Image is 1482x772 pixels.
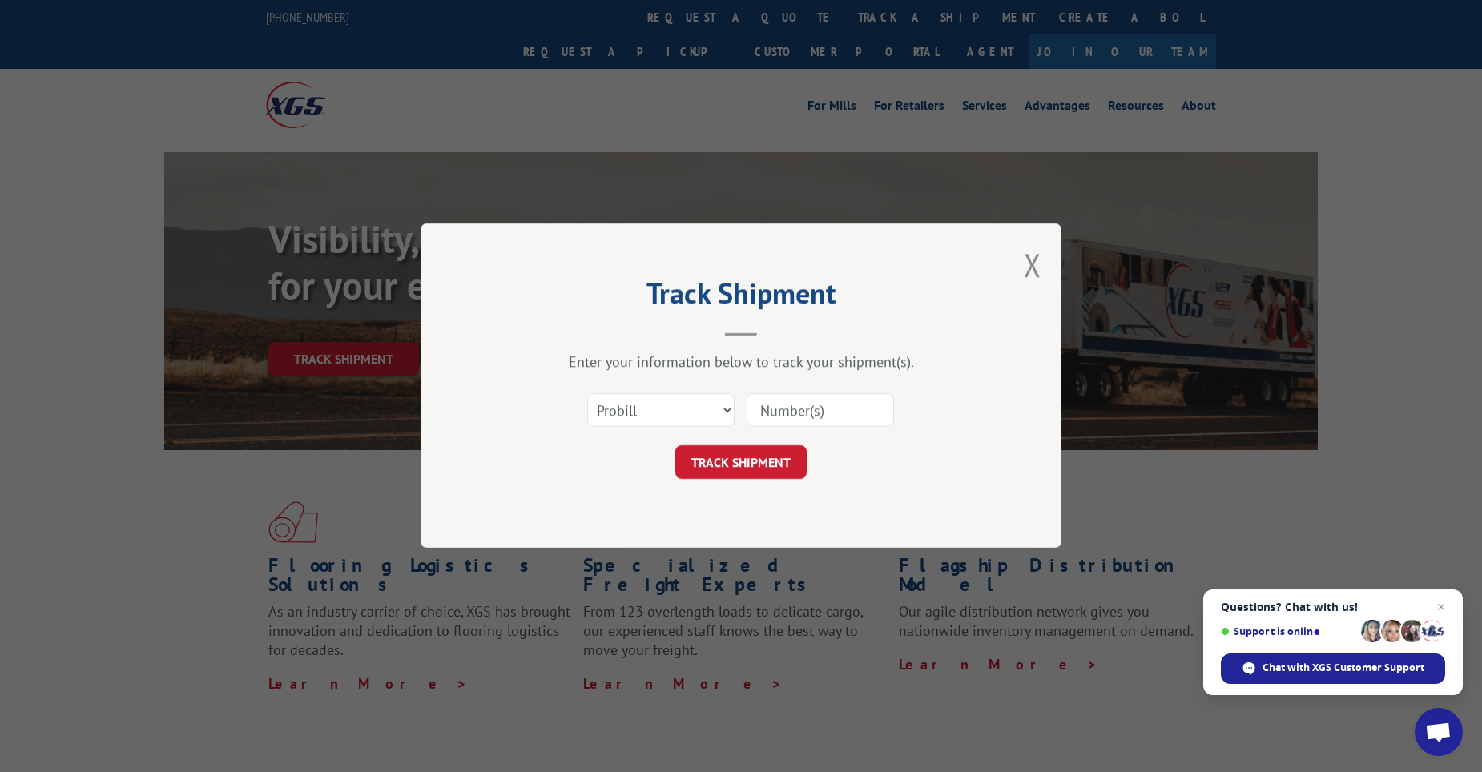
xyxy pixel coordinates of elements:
span: Questions? Chat with us! [1221,601,1445,613]
div: Open chat [1415,708,1463,756]
span: Chat with XGS Customer Support [1263,661,1424,675]
span: Support is online [1221,625,1355,637]
span: Close chat [1432,597,1451,617]
button: Close modal [1024,243,1041,286]
button: TRACK SHIPMENT [675,446,807,480]
h2: Track Shipment [501,282,981,312]
div: Chat with XGS Customer Support [1221,653,1445,684]
input: Number(s) [747,394,894,428]
div: Enter your information below to track your shipment(s). [501,353,981,372]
